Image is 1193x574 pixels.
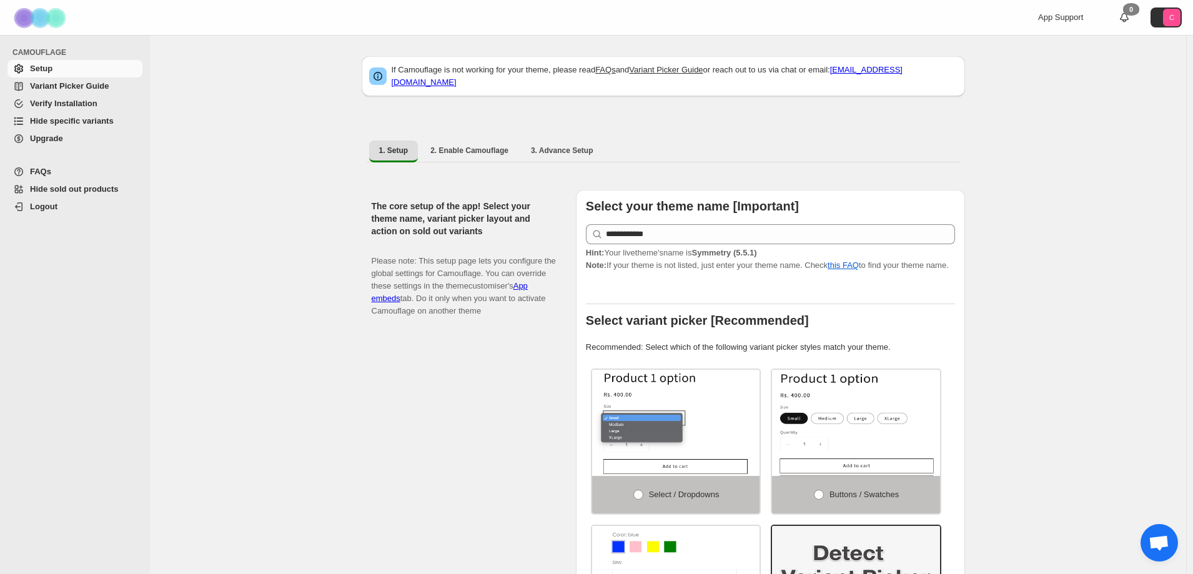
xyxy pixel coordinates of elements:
[772,370,940,476] img: Buttons / Swatches
[30,167,51,176] span: FAQs
[7,181,142,198] a: Hide sold out products
[586,314,809,327] b: Select variant picker [Recommended]
[30,64,52,73] span: Setup
[12,47,144,57] span: CAMOUFLAGE
[1118,11,1131,24] a: 0
[392,64,958,89] p: If Camouflage is not working for your theme, please read and or reach out to us via chat or email:
[691,248,756,257] strong: Symmetry (5.5.1)
[7,130,142,147] a: Upgrade
[592,370,760,476] img: Select / Dropdowns
[7,77,142,95] a: Variant Picker Guide
[7,112,142,130] a: Hide specific variants
[379,146,408,156] span: 1. Setup
[586,199,799,213] b: Select your theme name [Important]
[7,163,142,181] a: FAQs
[586,248,605,257] strong: Hint:
[372,242,556,317] p: Please note: This setup page lets you configure the global settings for Camouflage. You can overr...
[531,146,593,156] span: 3. Advance Setup
[595,65,616,74] a: FAQs
[1163,9,1181,26] span: Avatar with initials C
[430,146,508,156] span: 2. Enable Camouflage
[1169,14,1174,21] text: C
[30,81,109,91] span: Variant Picker Guide
[829,490,899,499] span: Buttons / Swatches
[1038,12,1083,22] span: App Support
[586,341,955,354] p: Recommended: Select which of the following variant picker styles match your theme.
[1123,3,1139,16] div: 0
[586,248,757,257] span: Your live theme's name is
[30,184,119,194] span: Hide sold out products
[1151,7,1182,27] button: Avatar with initials C
[30,134,63,143] span: Upgrade
[10,1,72,35] img: Camouflage
[586,260,606,270] strong: Note:
[649,490,720,499] span: Select / Dropdowns
[30,116,114,126] span: Hide specific variants
[7,60,142,77] a: Setup
[586,247,955,272] p: If your theme is not listed, just enter your theme name. Check to find your theme name.
[372,200,556,237] h2: The core setup of the app! Select your theme name, variant picker layout and action on sold out v...
[1141,524,1178,562] div: Bate-papo aberto
[7,198,142,215] a: Logout
[629,65,703,74] a: Variant Picker Guide
[30,202,57,211] span: Logout
[30,99,97,108] span: Verify Installation
[828,260,859,270] a: this FAQ
[7,95,142,112] a: Verify Installation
